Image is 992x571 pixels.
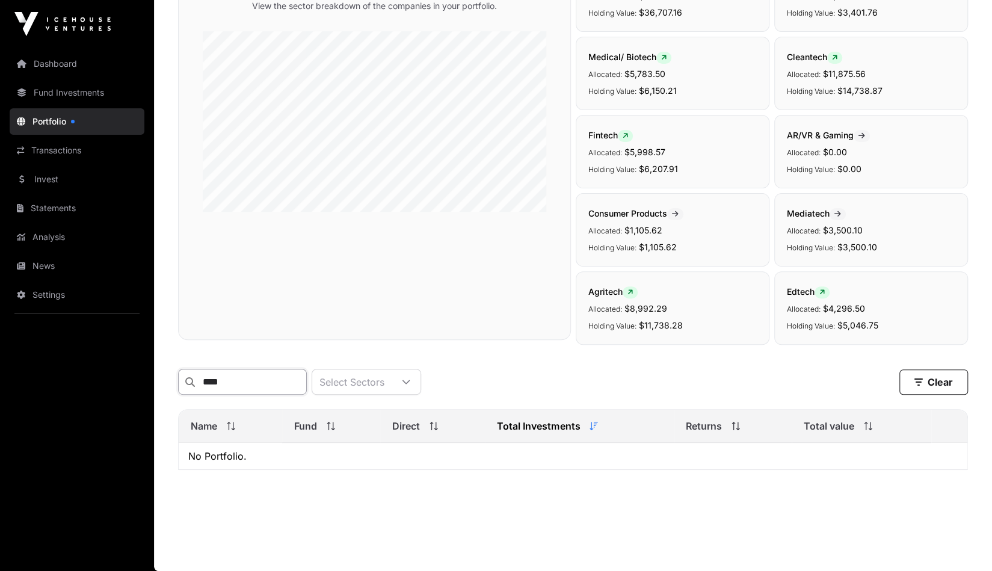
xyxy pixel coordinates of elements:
[10,195,144,221] a: Statements
[624,225,662,235] span: $1,105.62
[787,148,821,157] span: Allocated:
[588,52,671,62] span: Medical/ Biotech
[588,130,633,140] span: Fintech
[932,513,992,571] iframe: Chat Widget
[588,70,622,79] span: Allocated:
[787,286,830,297] span: Edtech
[787,243,835,252] span: Holding Value:
[10,224,144,250] a: Analysis
[823,147,847,157] span: $0.00
[899,369,968,395] button: Clear
[179,443,967,470] td: No Portfolio.
[10,79,144,106] a: Fund Investments
[294,419,317,433] span: Fund
[823,69,866,79] span: $11,875.56
[686,419,722,433] span: Returns
[624,303,667,313] span: $8,992.29
[14,12,111,36] img: Icehouse Ventures Logo
[588,8,636,17] span: Holding Value:
[10,253,144,279] a: News
[787,165,835,174] span: Holding Value:
[837,164,861,174] span: $0.00
[191,419,217,433] span: Name
[639,320,683,330] span: $11,738.28
[639,7,682,17] span: $36,707.16
[588,321,636,330] span: Holding Value:
[10,108,144,135] a: Portfolio
[588,87,636,96] span: Holding Value:
[787,70,821,79] span: Allocated:
[312,369,392,394] div: Select Sectors
[787,208,846,218] span: Mediatech
[588,208,683,218] span: Consumer Products
[392,419,420,433] span: Direct
[787,52,842,62] span: Cleantech
[837,320,878,330] span: $5,046.75
[588,148,622,157] span: Allocated:
[787,8,835,17] span: Holding Value:
[837,7,878,17] span: $3,401.76
[787,321,835,330] span: Holding Value:
[588,243,636,252] span: Holding Value:
[639,85,677,96] span: $6,150.21
[497,419,580,433] span: Total Investments
[10,137,144,164] a: Transactions
[837,85,883,96] span: $14,738.87
[624,147,665,157] span: $5,998.57
[588,165,636,174] span: Holding Value:
[588,304,622,313] span: Allocated:
[10,166,144,193] a: Invest
[823,303,865,313] span: $4,296.50
[639,242,677,252] span: $1,105.62
[804,419,854,433] span: Total value
[624,69,665,79] span: $5,783.50
[823,225,863,235] span: $3,500.10
[10,51,144,77] a: Dashboard
[837,242,877,252] span: $3,500.10
[588,226,622,235] span: Allocated:
[787,130,870,140] span: AR/VR & Gaming
[787,304,821,313] span: Allocated:
[10,282,144,308] a: Settings
[639,164,678,174] span: $6,207.91
[588,286,638,297] span: Agritech
[787,226,821,235] span: Allocated:
[787,87,835,96] span: Holding Value:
